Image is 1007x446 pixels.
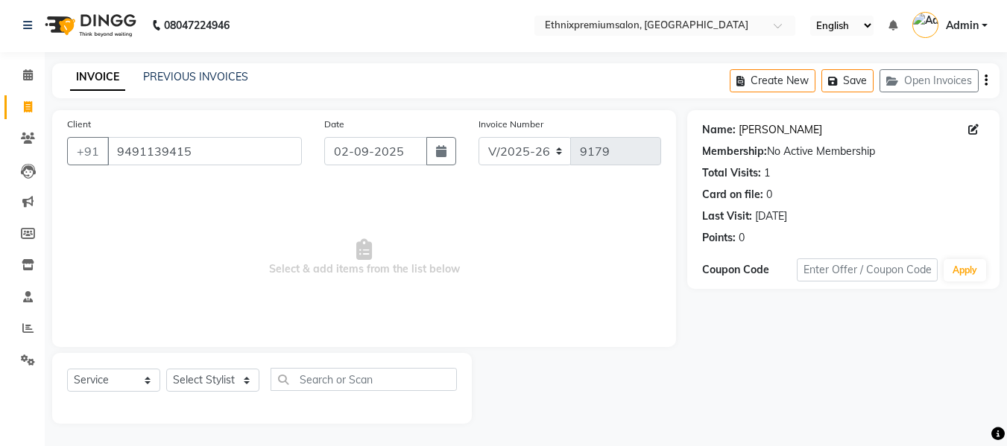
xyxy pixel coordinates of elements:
[739,230,745,246] div: 0
[702,144,985,159] div: No Active Membership
[702,208,752,224] div: Last Visit:
[143,70,248,83] a: PREVIOUS INVOICES
[107,137,302,165] input: Search by Name/Mobile/Email/Code
[702,262,796,278] div: Coupon Code
[730,69,815,92] button: Create New
[755,208,787,224] div: [DATE]
[164,4,230,46] b: 08047224946
[702,144,767,159] div: Membership:
[702,165,761,181] div: Total Visits:
[324,118,344,131] label: Date
[797,258,938,281] input: Enter Offer / Coupon Code
[880,69,979,92] button: Open Invoices
[271,368,457,391] input: Search or Scan
[70,64,125,91] a: INVOICE
[912,12,938,38] img: Admin
[702,187,763,203] div: Card on file:
[702,122,736,138] div: Name:
[38,4,140,46] img: logo
[766,187,772,203] div: 0
[67,118,91,131] label: Client
[764,165,770,181] div: 1
[946,18,979,34] span: Admin
[67,183,661,332] span: Select & add items from the list below
[821,69,874,92] button: Save
[702,230,736,246] div: Points:
[944,259,986,281] button: Apply
[479,118,543,131] label: Invoice Number
[739,122,822,138] a: [PERSON_NAME]
[67,137,109,165] button: +91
